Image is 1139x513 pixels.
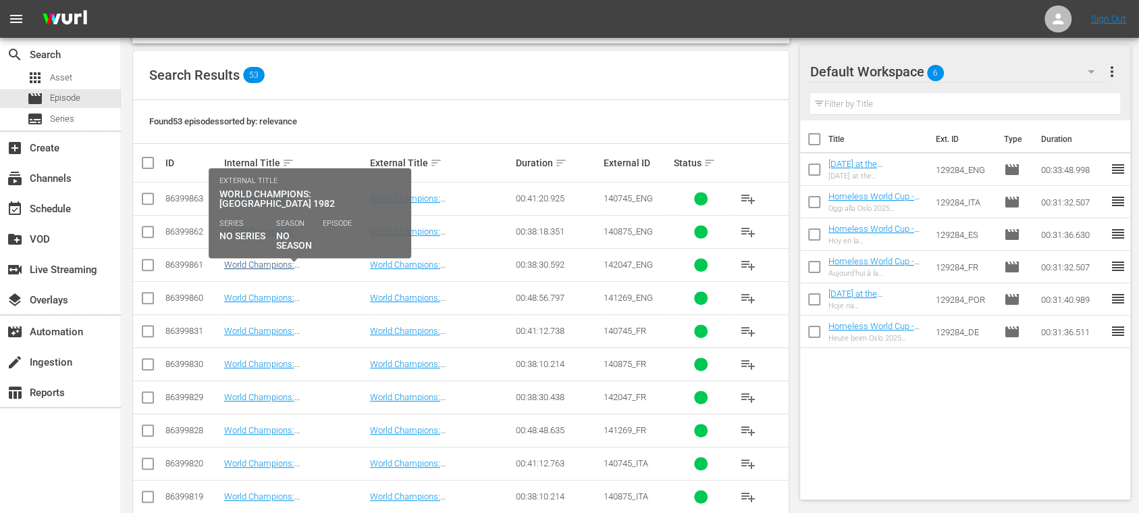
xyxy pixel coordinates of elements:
span: playlist_add [740,290,756,306]
div: Status [674,155,729,171]
div: 86399820 [165,458,220,468]
span: 53 [243,67,265,83]
button: playlist_add [732,348,764,381]
span: menu [8,11,24,27]
div: ID [165,157,220,168]
span: 140745_ITA [604,458,648,468]
span: playlist_add [740,389,756,406]
div: Internal Title [224,155,366,171]
a: World Champions: [GEOGRAPHIC_DATA] 1998 [370,458,473,479]
span: Episode [1004,259,1020,275]
td: 129284_POR [930,283,999,316]
span: reorder [1110,161,1126,177]
span: Channels [7,170,23,187]
div: 00:38:30.592 [516,260,600,270]
div: 86399831 [165,326,220,336]
span: 140875_ENG [604,226,653,237]
div: Heute beim Oslo 2025 Homeless World Cup [828,334,925,343]
span: Found 53 episodes sorted by: relevance [149,116,297,126]
span: VOD [7,231,23,247]
div: 86399862 [165,226,220,237]
td: 00:31:32.507 [1036,186,1110,218]
button: playlist_add [732,216,764,248]
td: 129284_DE [930,316,999,348]
a: World Champions: [GEOGRAPHIC_DATA] 2006 (FR) [224,425,344,445]
button: playlist_add [732,447,764,480]
div: Hoje na [GEOGRAPHIC_DATA] 2025 Homeless World Cup [828,301,925,310]
a: World Champions: [GEOGRAPHIC_DATA] 2006 [370,425,473,445]
button: playlist_add [732,249,764,281]
button: playlist_add [732,481,764,513]
button: playlist_add [732,414,764,447]
span: Live Streaming [7,262,23,278]
span: playlist_add [740,191,756,207]
button: playlist_add [732,381,764,414]
span: Overlays [7,292,23,308]
button: playlist_add [732,182,764,215]
a: [DATE] at the [GEOGRAPHIC_DATA] 2025 Homeless World Cup (PT) [828,289,913,329]
td: 129284_FR [930,251,999,283]
button: playlist_add [732,315,764,347]
div: 00:41:12.738 [516,326,600,336]
span: Series [50,112,74,126]
span: Search Results [149,67,240,83]
td: 00:31:40.989 [1036,283,1110,316]
div: External Title [370,155,512,171]
span: Episode [1004,162,1020,178]
a: World Champions: [GEOGRAPHIC_DATA] 2018 (EN) [224,226,345,247]
div: 00:48:56.797 [516,293,600,303]
a: World Champions: [GEOGRAPHIC_DATA] 1998 (EN) [224,193,345,214]
a: World Champions: [GEOGRAPHIC_DATA] 1982 [370,260,473,280]
button: playlist_add [732,282,764,314]
span: Asset [50,71,72,84]
span: playlist_add [740,489,756,505]
div: 86399829 [165,392,220,402]
td: 00:31:36.511 [1036,316,1110,348]
img: ans4CAIJ8jUAAAAAAAAAAAAAAAAAAAAAAAAgQb4GAAAAAAAAAAAAAAAAAAAAAAAAJMjXAAAAAAAAAAAAAAAAAAAAAAAAgAT5G... [32,3,97,35]
span: reorder [1110,323,1126,339]
span: sort [704,157,716,169]
td: 00:33:48.998 [1036,153,1110,186]
a: Sign Out [1091,14,1126,24]
a: World Champions: [GEOGRAPHIC_DATA] 2006 [370,293,473,313]
span: 141269_FR [604,425,646,435]
span: Reports [7,385,23,401]
div: 86399819 [165,491,220,502]
span: reorder [1110,226,1126,242]
div: 86399830 [165,359,220,369]
div: Hoy en la [GEOGRAPHIC_DATA] 2025 Homeless World Cup [828,237,925,245]
span: Automation [7,324,23,340]
div: Default Workspace [810,53,1108,91]
a: [DATE] at the [GEOGRAPHIC_DATA] 2025 Homeless World Cup (EN) [828,159,913,199]
span: Episode [27,91,43,107]
div: 00:38:10.214 [516,359,600,369]
td: 129284_ENG [930,153,999,186]
td: 129284_ITA [930,186,999,218]
a: World Champions: [GEOGRAPHIC_DATA] 1982 [370,392,473,412]
a: Homeless World Cup - HL Show Playouts (IT) [828,191,920,212]
span: 140875_FR [604,359,646,369]
th: Ext. ID [928,120,995,158]
a: World Champions: [GEOGRAPHIC_DATA] 1982 (EN) [224,260,345,280]
span: Episode [1004,194,1020,210]
span: playlist_add [740,224,756,240]
td: 129284_ES [930,218,999,251]
div: Duration [516,155,600,171]
span: playlist_add [740,456,756,472]
a: Homeless World Cup - HL Show Playouts (ES) [828,224,920,244]
div: Aujourd'hui à la [GEOGRAPHIC_DATA] 2025 Homeless World Cup [828,269,925,278]
a: World Champions: [GEOGRAPHIC_DATA] 2018 [370,359,473,379]
span: Episode [1004,291,1020,308]
div: Oggi alla Oslo 2025 Homeless World Cup [828,204,925,213]
span: 140745_ENG [604,193,653,203]
th: Title [828,120,928,158]
span: Episode [1004,226,1020,243]
th: Type [996,120,1033,158]
td: 00:31:36.630 [1036,218,1110,251]
span: 141269_ENG [604,293,653,303]
span: 6 [927,59,944,87]
a: Homeless World Cup - HL Show Playouts (DE) [828,321,920,341]
a: World Champions: [GEOGRAPHIC_DATA] 1998 (IT) [224,458,342,479]
div: 00:38:30.438 [516,392,600,402]
span: sort [555,157,567,169]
